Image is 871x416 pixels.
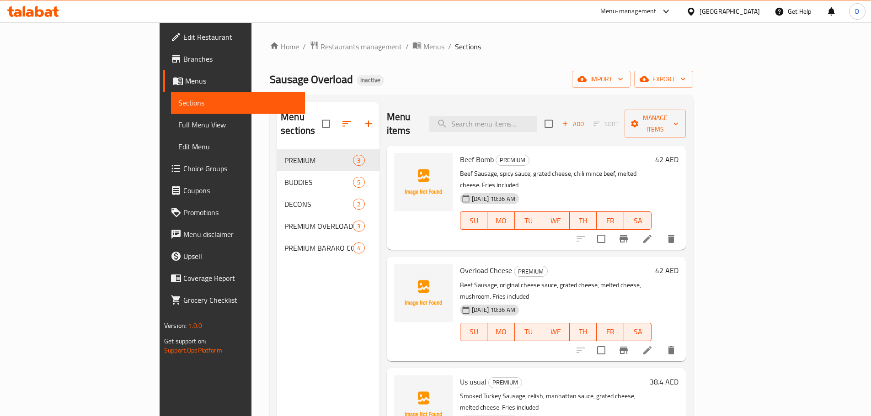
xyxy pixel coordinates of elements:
[597,323,624,341] button: FR
[277,149,379,171] div: PREMIUM3
[353,178,364,187] span: 5
[592,341,611,360] span: Select to update
[855,6,859,16] span: D
[316,114,336,133] span: Select all sections
[183,185,298,196] span: Coupons
[489,377,522,388] span: PREMIUM
[178,119,298,130] span: Full Menu View
[357,75,384,86] div: Inactive
[164,320,187,332] span: Version:
[625,110,686,138] button: Manage items
[394,264,453,322] img: Overload Cheese
[163,70,305,92] a: Menus
[183,295,298,305] span: Grocery Checklist
[460,390,646,413] p: Smoked Turkey Sausage, relish, manhattan sauce, grated cheese, melted cheese. Fries included
[183,229,298,240] span: Menu disclaimer
[570,323,597,341] button: TH
[183,273,298,284] span: Coverage Report
[600,6,657,17] div: Menu-management
[277,237,379,259] div: PREMIUM BARAKO COFFEE DRINKS4
[600,214,620,227] span: FR
[650,375,679,388] h6: 38.4 AED
[183,163,298,174] span: Choice Groups
[277,171,379,193] div: BUDDIES5
[515,323,542,341] button: TU
[592,229,611,248] span: Select to update
[496,155,529,165] span: PREMIUM
[514,266,547,277] span: PREMIUM
[487,211,515,230] button: MO
[353,155,364,166] div: items
[660,228,682,250] button: delete
[284,242,353,253] span: PREMIUM BARAKO COFFEE DRINKS
[588,117,625,131] span: Select section first
[460,263,512,277] span: Overload Cheese
[660,339,682,361] button: delete
[284,177,353,188] span: BUDDIES
[270,69,353,90] span: Sausage Overload
[423,41,444,52] span: Menus
[634,71,693,88] button: export
[321,41,402,52] span: Restaurants management
[455,41,481,52] span: Sections
[163,201,305,223] a: Promotions
[284,221,353,232] div: PREMIUM OVERLOAD FRIES
[460,375,486,389] span: Us usual
[600,325,620,338] span: FR
[460,211,488,230] button: SU
[406,41,409,52] li: /
[163,179,305,201] a: Coupons
[310,41,402,53] a: Restaurants management
[460,323,488,341] button: SU
[460,153,494,166] span: Beef Bomb
[487,323,515,341] button: MO
[655,153,679,166] h6: 42 AED
[573,214,593,227] span: TH
[464,325,484,338] span: SU
[491,325,511,338] span: MO
[178,97,298,108] span: Sections
[628,214,648,227] span: SA
[163,267,305,289] a: Coverage Report
[163,223,305,245] a: Menu disclaimer
[624,323,652,341] button: SA
[572,71,631,88] button: import
[655,264,679,277] h6: 42 AED
[164,335,206,347] span: Get support on:
[546,325,566,338] span: WE
[336,113,358,135] span: Sort sections
[412,41,444,53] a: Menus
[284,199,353,210] span: DECONS
[183,251,298,262] span: Upsell
[353,156,364,165] span: 3
[277,193,379,215] div: DECONS2
[171,92,305,114] a: Sections
[171,114,305,136] a: Full Menu View
[515,211,542,230] button: TU
[270,41,693,53] nav: breadcrumb
[642,233,653,244] a: Edit menu item
[353,244,364,253] span: 4
[491,214,511,227] span: MO
[163,245,305,267] a: Upsell
[188,320,202,332] span: 1.0.0
[353,199,364,210] div: items
[558,117,588,131] span: Add item
[284,155,353,166] span: PREMIUM
[183,32,298,42] span: Edit Restaurant
[558,117,588,131] button: Add
[700,6,760,16] div: [GEOGRAPHIC_DATA]
[468,305,519,314] span: [DATE] 10:36 AM
[460,279,652,302] p: Beef Sausage, original cheese sauce, grated cheese, melted cheese, mushroom. Fries included
[624,211,652,230] button: SA
[539,114,558,133] span: Select section
[353,200,364,209] span: 2
[518,214,539,227] span: TU
[171,136,305,158] a: Edit Menu
[429,116,537,132] input: search
[164,344,222,356] a: Support.OpsPlatform
[570,211,597,230] button: TH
